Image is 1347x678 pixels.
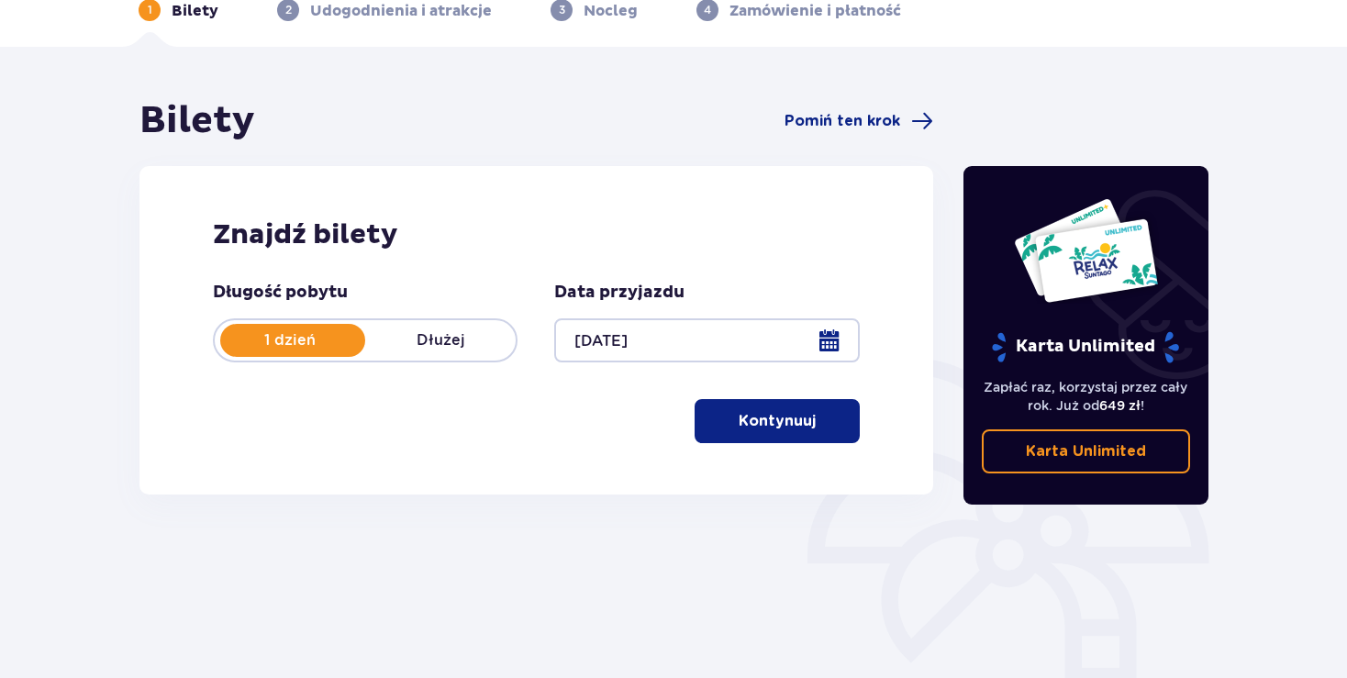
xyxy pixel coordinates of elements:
p: Karta Unlimited [990,331,1181,363]
p: Długość pobytu [213,282,348,304]
p: 2 [285,2,292,18]
p: Zapłać raz, korzystaj przez cały rok. Już od ! [982,378,1191,415]
a: Karta Unlimited [982,429,1191,473]
span: 649 zł [1099,398,1141,413]
p: Data przyjazdu [554,282,685,304]
span: Pomiń ten krok [785,111,900,131]
p: Zamówienie i płatność [729,1,901,21]
p: 3 [559,2,565,18]
button: Kontynuuj [695,399,860,443]
p: 4 [704,2,711,18]
h2: Znajdź bilety [213,217,860,252]
a: Pomiń ten krok [785,110,933,132]
p: Kontynuuj [739,411,816,431]
img: Dwie karty całoroczne do Suntago z napisem 'UNLIMITED RELAX', na białym tle z tropikalnymi liśćmi... [1013,197,1159,304]
p: Karta Unlimited [1026,441,1146,461]
p: 1 dzień [215,330,365,350]
p: Dłużej [365,330,516,350]
p: Bilety [172,1,218,21]
h1: Bilety [139,98,255,144]
p: Nocleg [584,1,638,21]
p: 1 [148,2,152,18]
p: Udogodnienia i atrakcje [310,1,492,21]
